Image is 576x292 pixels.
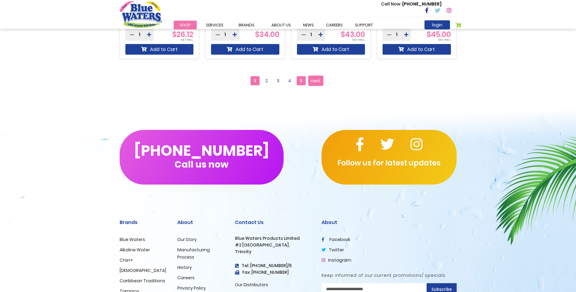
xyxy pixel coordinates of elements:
[120,278,165,284] a: Caribbean Traditions
[285,76,294,85] a: 4
[235,249,312,254] h3: Trincity
[180,22,191,28] span: Shop
[120,236,145,243] a: Blue Waters
[177,275,195,281] a: Careers
[251,76,260,85] span: 1
[341,29,365,39] span: $43.00
[322,158,457,168] p: Follow us for latest updates
[322,247,344,253] a: twitter
[120,257,133,263] a: Cran+
[431,286,452,292] span: Subscribe
[239,22,254,28] span: Brands
[427,29,451,39] span: $45.00
[172,29,193,39] span: $26.12
[255,29,279,39] span: $34.00
[235,270,312,275] h3: Fax: [PHONE_NUMBER]
[177,264,192,270] a: History
[262,76,271,85] a: 2
[311,76,320,85] span: next
[322,219,457,225] h2: About
[297,44,365,55] button: Add to Cart
[320,21,349,29] a: careers
[120,247,150,253] a: Alkaline Water
[120,267,166,273] a: [DEMOGRAPHIC_DATA]
[381,1,402,7] span: Call Now :
[322,236,350,243] a: facebook
[349,21,379,29] a: support
[120,130,284,185] button: [PHONE_NUMBER]Call us now
[235,263,312,268] h4: Tel: [PHONE_NUMBER]/5
[206,22,223,28] span: Services
[297,76,306,85] a: 5
[383,44,451,55] button: Add to Cart
[235,219,312,225] h2: Contact Us
[125,44,194,55] button: Add to Cart
[120,219,168,225] h2: Brands
[308,76,323,86] a: next
[177,247,210,260] a: Manufacturing Process
[235,236,312,241] h3: Blue Waters Products Limited
[120,1,162,28] a: store logo
[424,20,450,29] a: login
[235,282,268,288] a: Our Distributors
[322,273,457,278] h5: Keep informed of our current promotions/ specials
[235,243,312,248] h3: #2 [GEOGRAPHIC_DATA],
[274,76,283,85] a: 3
[177,285,206,291] a: Privacy Policy
[297,21,320,29] a: News
[211,44,279,55] button: Add to Cart
[177,219,226,225] h2: About
[322,257,351,263] a: Instagram
[177,236,197,243] a: Our Story
[381,1,441,7] p: [PHONE_NUMBER]
[265,21,297,29] a: about us
[175,163,228,166] span: Call us now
